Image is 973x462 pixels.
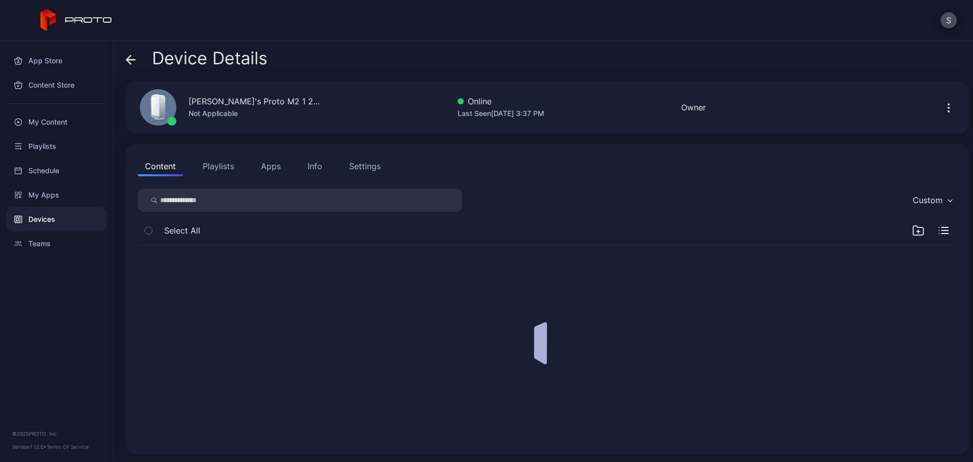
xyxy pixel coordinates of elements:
[458,95,544,107] div: Online
[6,73,107,97] a: Content Store
[6,183,107,207] a: My Apps
[6,207,107,232] a: Devices
[941,12,957,28] button: S
[152,49,268,68] span: Device Details
[12,430,101,438] div: © 2025 PROTO, Inc.
[308,160,322,172] div: Info
[6,49,107,73] a: App Store
[189,95,320,107] div: [PERSON_NAME]'s Proto M2 1 2 3
[913,195,943,205] div: Custom
[301,156,329,176] button: Info
[138,156,183,176] button: Content
[6,134,107,159] a: Playlists
[196,156,241,176] button: Playlists
[681,101,706,113] div: Owner
[458,107,544,120] div: Last Seen [DATE] 3:37 PM
[189,107,320,120] div: Not Applicable
[342,156,388,176] button: Settings
[47,444,89,450] a: Terms Of Service
[6,110,107,134] a: My Content
[908,188,957,212] button: Custom
[12,444,47,450] span: Version 1.12.0 •
[254,156,288,176] button: Apps
[349,160,381,172] div: Settings
[6,232,107,256] a: Teams
[164,224,200,237] span: Select All
[6,159,107,183] a: Schedule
